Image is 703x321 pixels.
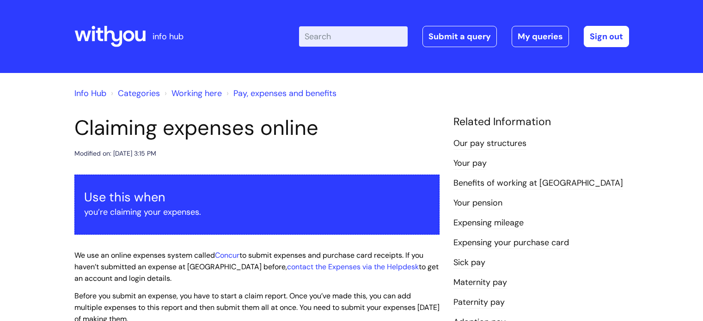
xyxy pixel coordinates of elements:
a: Pay, expenses and benefits [233,88,336,99]
input: Search [299,26,408,47]
a: contact the Expenses via the Helpdesk [287,262,419,272]
a: Paternity pay [453,297,505,309]
h1: Claiming expenses online [74,115,440,140]
span: We use an online expenses system called to submit expenses and purchase card receipts. If you hav... [74,250,439,283]
a: My queries [512,26,569,47]
a: Benefits of working at [GEOGRAPHIC_DATA] [453,177,623,189]
a: Sign out [584,26,629,47]
div: | - [299,26,629,47]
a: Your pay [453,157,487,170]
p: info hub [153,29,183,44]
a: Expensing your purchase card [453,237,569,249]
h3: Use this when [84,190,430,205]
li: Solution home [109,86,160,101]
p: you’re claiming your expenses. [84,205,430,219]
a: Sick pay [453,257,485,269]
li: Working here [162,86,222,101]
a: Submit a query [422,26,497,47]
a: Your pension [453,197,502,209]
a: Info Hub [74,88,106,99]
a: Working here [171,88,222,99]
li: Pay, expenses and benefits [224,86,336,101]
a: Expensing mileage [453,217,524,229]
div: Modified on: [DATE] 3:15 PM [74,148,156,159]
a: Our pay structures [453,138,526,150]
a: Maternity pay [453,277,507,289]
h4: Related Information [453,115,629,128]
a: Concur [215,250,239,260]
a: Categories [118,88,160,99]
